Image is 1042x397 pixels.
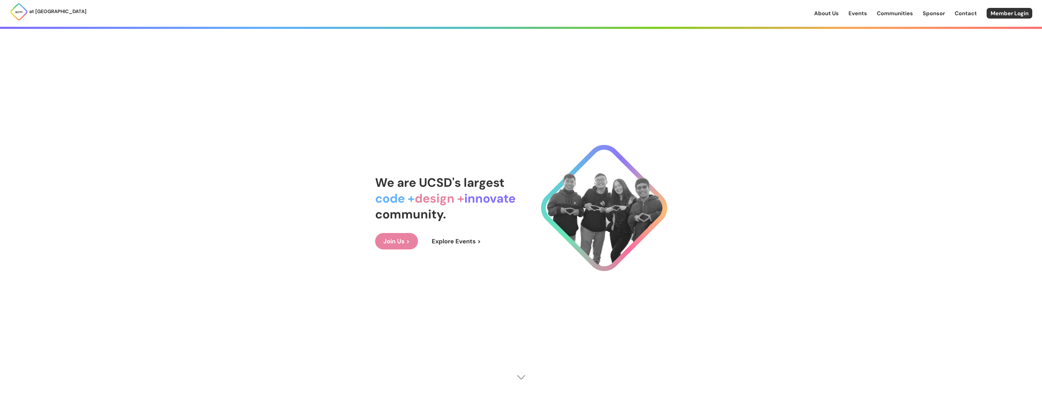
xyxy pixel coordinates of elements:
img: Scroll Arrow [517,373,526,382]
a: Communities [877,9,913,17]
span: community. [375,206,446,222]
img: ACM Logo [10,3,28,21]
p: at [GEOGRAPHIC_DATA] [29,8,86,16]
a: Join Us > [375,233,418,249]
a: at [GEOGRAPHIC_DATA] [10,3,86,21]
span: code + [375,190,415,206]
a: Events [849,9,867,17]
a: Sponsor [923,9,945,17]
a: About Us [814,9,839,17]
span: We are UCSD's largest [375,175,504,190]
span: innovate [464,190,516,206]
a: Explore Events > [423,233,489,249]
img: Cool Logo [541,145,667,271]
a: Member Login [987,8,1032,19]
a: Contact [955,9,977,17]
span: design + [415,190,464,206]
